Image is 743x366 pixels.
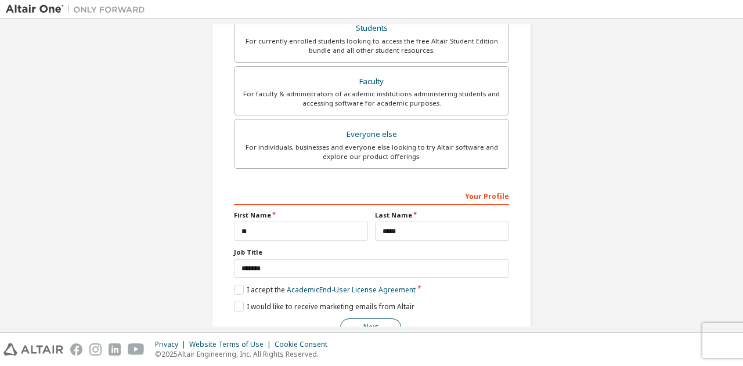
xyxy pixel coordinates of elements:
img: youtube.svg [128,343,145,356]
button: Next [340,318,401,336]
div: Cookie Consent [275,340,334,349]
div: For currently enrolled students looking to access the free Altair Student Edition bundle and all ... [241,37,502,55]
div: Privacy [155,340,189,349]
div: Everyone else [241,126,502,143]
div: Faculty [241,74,502,90]
img: linkedin.svg [109,343,121,356]
img: altair_logo.svg [3,343,63,356]
img: Altair One [6,3,151,15]
p: © 2025 Altair Engineering, Inc. All Rights Reserved. [155,349,334,359]
label: First Name [234,211,368,220]
img: facebook.svg [70,343,82,356]
div: Website Terms of Use [189,340,275,349]
div: Your Profile [234,186,509,205]
img: instagram.svg [89,343,102,356]
div: Students [241,20,502,37]
label: Last Name [375,211,509,220]
label: I accept the [234,285,416,295]
div: For faculty & administrators of academic institutions administering students and accessing softwa... [241,89,502,108]
label: Job Title [234,248,509,257]
label: I would like to receive marketing emails from Altair [234,302,414,311]
a: Academic End-User License Agreement [287,285,416,295]
div: For individuals, businesses and everyone else looking to try Altair software and explore our prod... [241,143,502,161]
